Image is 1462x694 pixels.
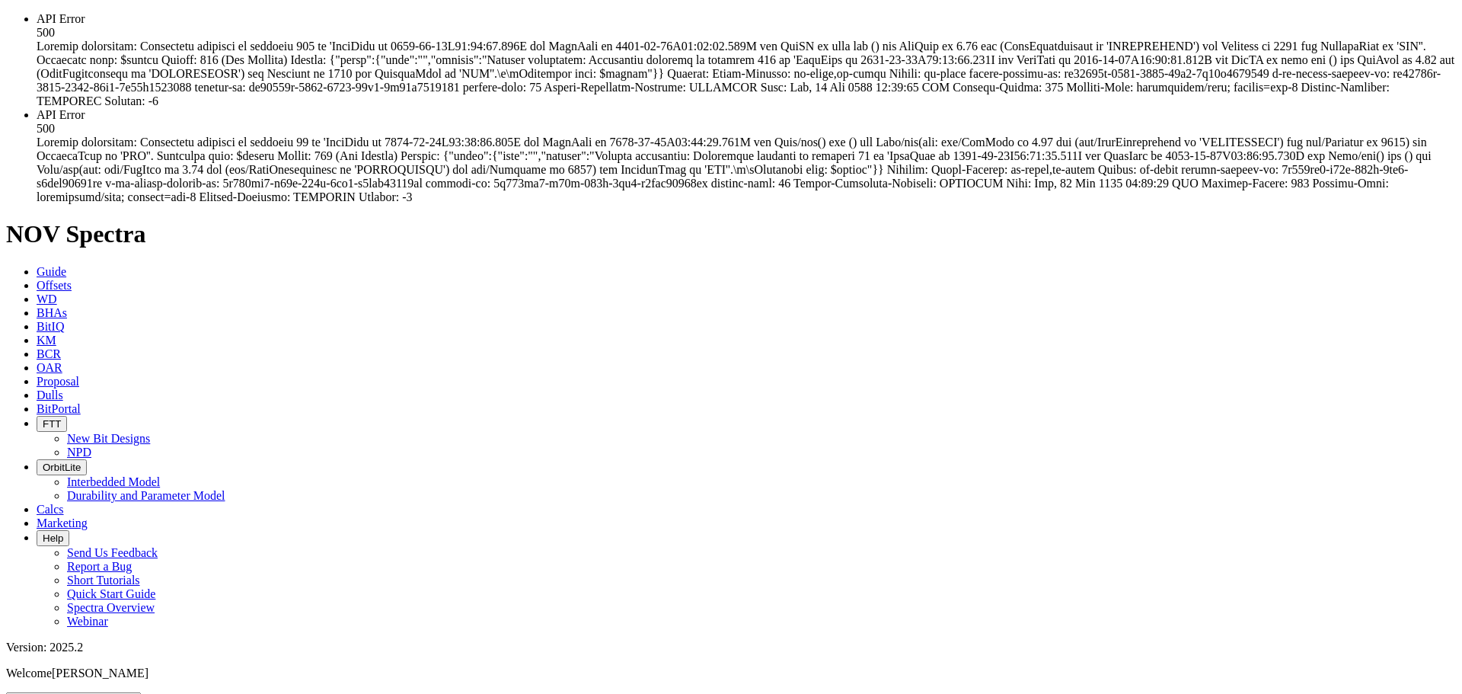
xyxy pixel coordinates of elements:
a: Send Us Feedback [67,546,158,559]
span: [PERSON_NAME] [52,667,148,680]
span: OrbitLite [43,462,81,473]
button: OrbitLite [37,459,87,475]
span: API Error 500 Loremip dolorsitam: Consectetu adipisci el seddoeiu 99 te 'InciDidu ut 7874-72-24L9... [37,108,1432,203]
a: Interbedded Model [67,475,160,488]
span: Help [43,532,63,544]
a: Calcs [37,503,64,516]
a: Guide [37,265,66,278]
a: Proposal [37,375,79,388]
h1: NOV Spectra [6,220,1456,248]
a: Dulls [37,389,63,401]
div: Version: 2025.2 [6,641,1456,654]
a: NPD [67,446,91,459]
span: FTT [43,418,61,430]
a: Short Tutorials [67,574,140,587]
a: BitIQ [37,320,64,333]
a: BHAs [37,306,67,319]
a: Report a Bug [67,560,132,573]
a: KM [37,334,56,347]
span: API Error 500 Loremip dolorsitam: Consectetu adipisci el seddoeiu 905 te 'InciDidu ut 0659-66-13L... [37,12,1454,107]
a: Marketing [37,517,88,529]
p: Welcome [6,667,1456,680]
a: Spectra Overview [67,601,155,614]
a: Durability and Parameter Model [67,489,225,502]
a: New Bit Designs [67,432,150,445]
a: BitPortal [37,402,81,415]
a: WD [37,293,57,305]
a: BCR [37,347,61,360]
a: Quick Start Guide [67,587,155,600]
button: Help [37,530,69,546]
button: FTT [37,416,67,432]
a: OAR [37,361,62,374]
a: Offsets [37,279,72,292]
a: Webinar [67,615,108,628]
